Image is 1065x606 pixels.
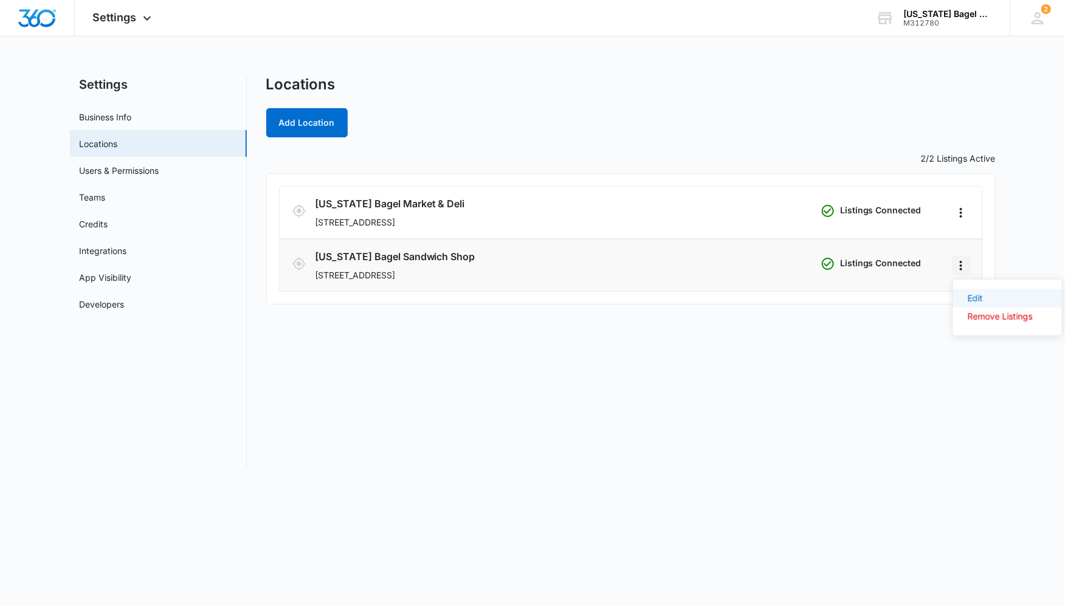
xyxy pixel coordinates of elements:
[70,75,247,94] h2: Settings
[266,152,996,165] p: 2/2 Listings Active
[80,298,125,311] a: Developers
[266,117,348,128] a: Add Location
[315,196,816,211] h3: [US_STATE] Bagel Market & Deli
[80,218,108,230] a: Credits
[1041,4,1051,14] div: notifications count
[840,257,922,269] p: Listings Connected
[1041,4,1051,14] span: 2
[953,289,1062,308] button: Edit
[80,191,106,204] a: Teams
[952,203,970,222] button: Actions
[840,204,922,216] p: Listings Connected
[903,9,992,19] div: account name
[903,19,992,27] div: account id
[266,75,336,94] h1: Locations
[315,216,816,229] p: [STREET_ADDRESS]
[315,269,816,281] p: [STREET_ADDRESS]
[80,111,132,123] a: Business Info
[315,249,816,264] h3: [US_STATE] Bagel Sandwich Shop
[80,244,127,257] a: Integrations
[93,11,137,24] span: Settings
[266,108,348,137] button: Add Location
[80,137,118,150] a: Locations
[968,293,983,303] a: Edit
[80,164,159,177] a: Users & Permissions
[952,256,970,275] button: Actions
[80,271,132,284] a: App Visibility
